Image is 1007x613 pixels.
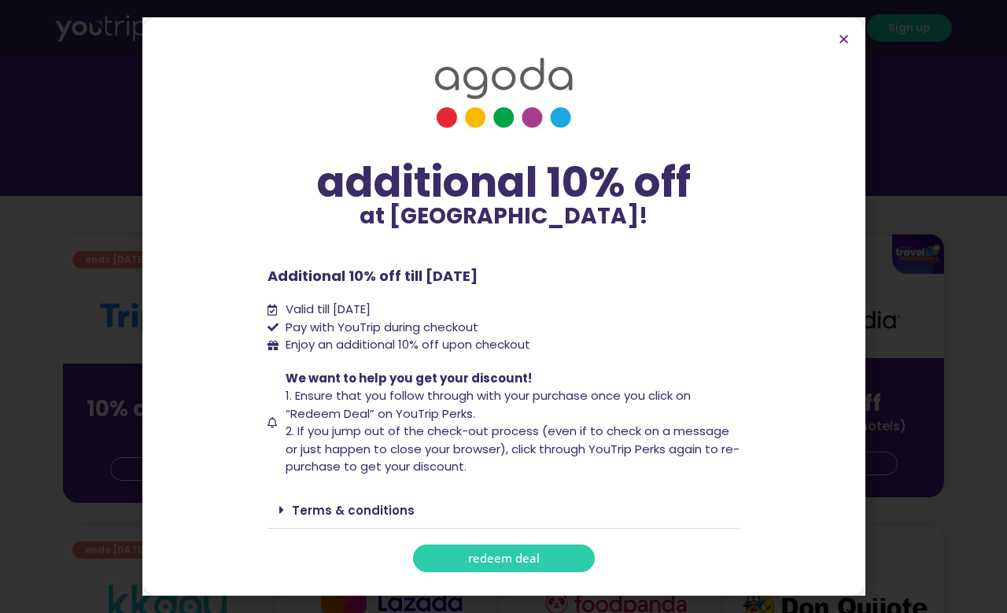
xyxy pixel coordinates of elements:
[267,205,740,227] p: at [GEOGRAPHIC_DATA]!
[286,423,740,475] span: 2. If you jump out of the check-out process (even if to check on a message or just happen to clos...
[267,492,740,529] div: Terms & conditions
[286,387,691,422] span: 1. Ensure that you follow through with your purchase once you click on “Redeem Deal” on YouTrip P...
[468,552,540,564] span: redeem deal
[286,336,530,353] span: Enjoy an additional 10% off upon checkout
[267,265,740,286] p: Additional 10% off till [DATE]
[286,370,532,386] span: We want to help you get your discount!
[413,545,595,572] a: redeem deal
[838,33,850,45] a: Close
[292,502,415,519] a: Terms & conditions
[282,301,371,319] span: Valid till [DATE]
[267,160,740,205] div: additional 10% off
[282,319,478,337] span: Pay with YouTrip during checkout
